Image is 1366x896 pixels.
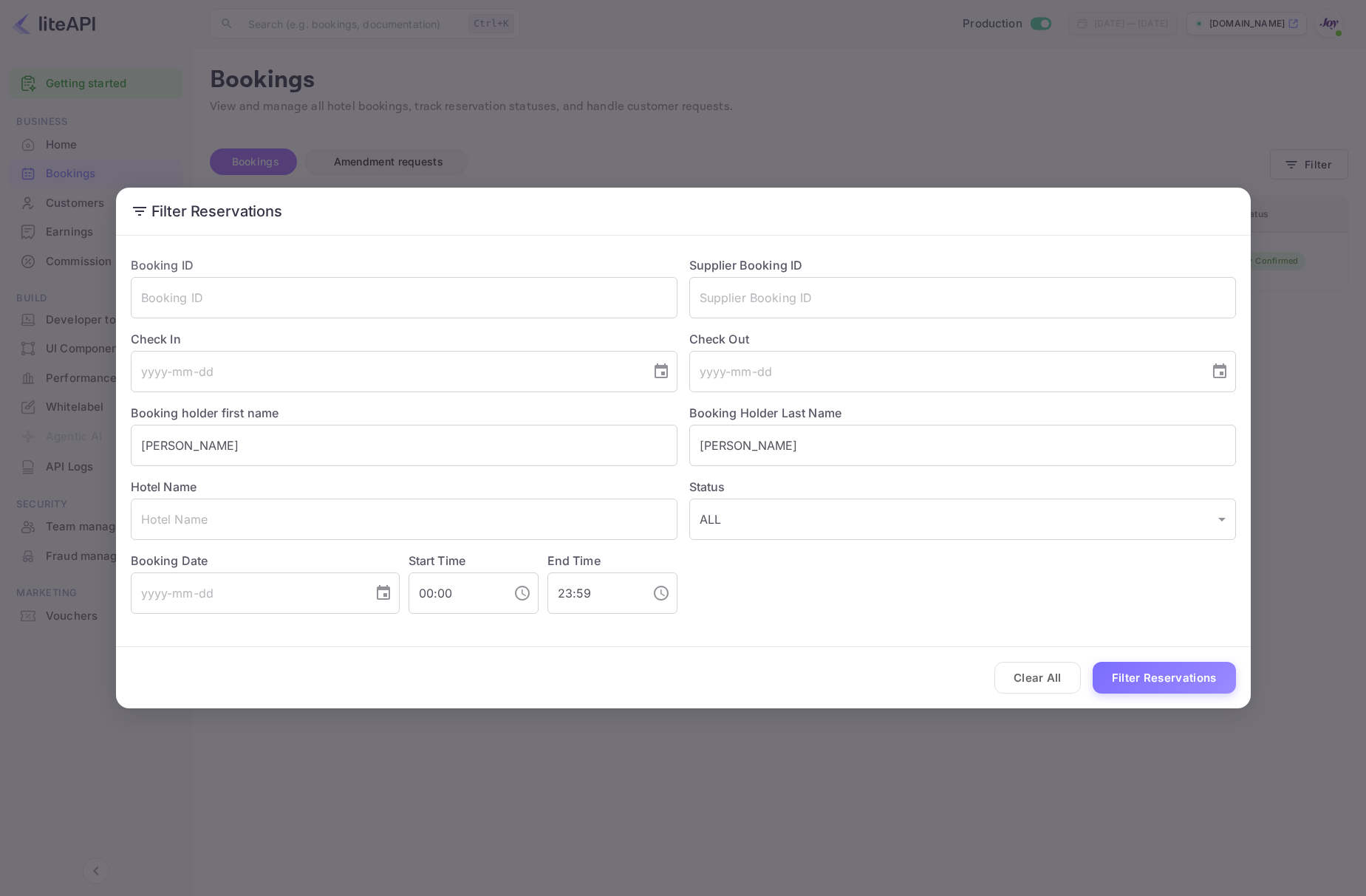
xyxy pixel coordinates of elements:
[131,351,641,392] input: yyyy-mm-dd
[131,406,279,420] label: Booking holder first name
[131,277,677,318] input: Booking ID
[689,277,1236,318] input: Supplier Booking ID
[689,406,842,420] label: Booking Holder Last Name
[689,478,1236,496] label: Status
[547,572,641,614] input: hh:mm
[409,553,466,568] label: Start Time
[994,662,1081,694] button: Clear All
[116,188,1251,235] h2: Filter Reservations
[689,351,1199,392] input: yyyy-mm-dd
[646,357,676,386] button: Choose date
[131,552,400,570] label: Booking Date
[369,578,398,608] button: Choose date
[131,330,677,348] label: Check In
[547,553,601,568] label: End Time
[508,578,537,608] button: Choose time, selected time is 12:00 AM
[1093,662,1236,694] button: Filter Reservations
[689,258,803,273] label: Supplier Booking ID
[409,572,502,614] input: hh:mm
[689,499,1236,540] div: ALL
[131,258,194,273] label: Booking ID
[689,330,1236,348] label: Check Out
[131,572,363,614] input: yyyy-mm-dd
[646,578,676,608] button: Choose time, selected time is 11:59 PM
[131,425,677,466] input: Holder First Name
[131,499,677,540] input: Hotel Name
[131,479,197,494] label: Hotel Name
[1205,357,1234,386] button: Choose date
[689,425,1236,466] input: Holder Last Name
